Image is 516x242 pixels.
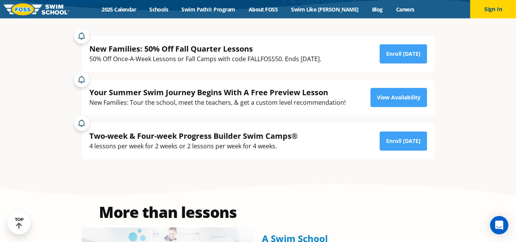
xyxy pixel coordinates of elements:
[89,141,298,151] div: 4 lessons per week for 2 weeks or 2 lessons per week for 4 weeks.
[15,217,24,229] div: TOP
[389,6,421,13] a: Careers
[143,6,175,13] a: Schools
[89,54,321,64] div: 50% Off Once-A-Week Lessons or Fall Camps with code FALLFOSS50. Ends [DATE].
[82,205,254,220] h2: More than lessons
[380,132,427,151] a: Enroll [DATE]
[175,6,242,13] a: Swim Path® Program
[4,3,69,15] img: FOSS Swim School Logo
[89,87,346,97] div: Your Summer Swim Journey Begins With A Free Preview Lesson
[285,6,366,13] a: Swim Like [PERSON_NAME]
[380,44,427,63] a: Enroll [DATE]
[95,6,143,13] a: 2025 Calendar
[89,97,346,108] div: New Families: Tour the school, meet the teachers, & get a custom level recommendation!
[365,6,389,13] a: Blog
[490,216,508,234] div: Open Intercom Messenger
[242,6,285,13] a: About FOSS
[89,44,321,54] div: New Families: 50% Off Fall Quarter Lessons
[370,88,427,107] a: View Availability
[89,131,298,141] div: Two-week & Four-week Progress Builder Swim Camps®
